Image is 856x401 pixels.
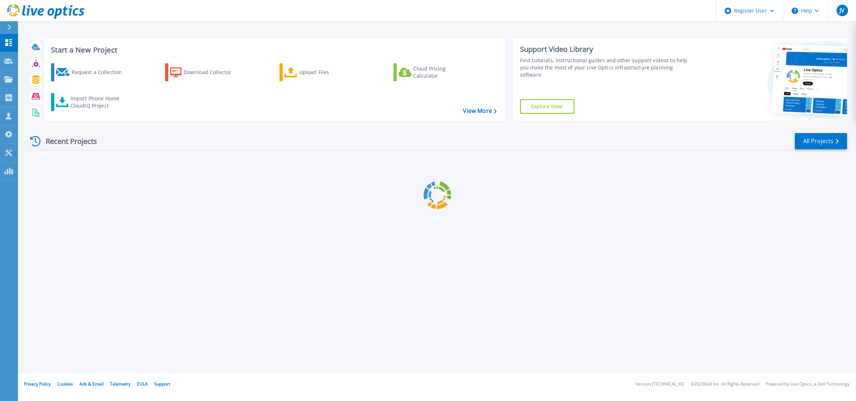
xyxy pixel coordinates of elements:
span: JV [839,8,844,13]
li: Version: [TECHNICAL_ID] [636,382,684,387]
li: © 2025 Dell Inc. All Rights Reserved [691,382,759,387]
div: Support Video Library [520,45,692,54]
a: All Projects [795,133,847,149]
a: Privacy Policy [24,381,51,387]
a: Upload Files [279,63,360,81]
div: Cloud Pricing Calculator [413,65,471,79]
a: Ads & Email [79,381,104,387]
div: Import Phone Home CloudIQ Project [70,95,127,109]
a: Cookies [57,381,73,387]
a: Request a Collection [51,63,131,81]
h3: Start a New Project [51,46,496,54]
a: Support [154,381,170,387]
a: Download Collector [165,63,245,81]
li: Powered by Live Optics, a Dell Technology [766,382,850,387]
a: View More [463,108,496,114]
div: Upload Files [299,65,357,79]
div: Find tutorials, instructional guides and other support videos to help you make the most of your L... [520,57,692,78]
div: Recent Projects [28,132,107,150]
a: EULA [137,381,148,387]
div: Download Collector [184,65,241,79]
a: Cloud Pricing Calculator [393,63,474,81]
div: Request a Collection [72,65,129,79]
a: Telemetry [110,381,131,387]
a: Explore Now! [520,99,575,114]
